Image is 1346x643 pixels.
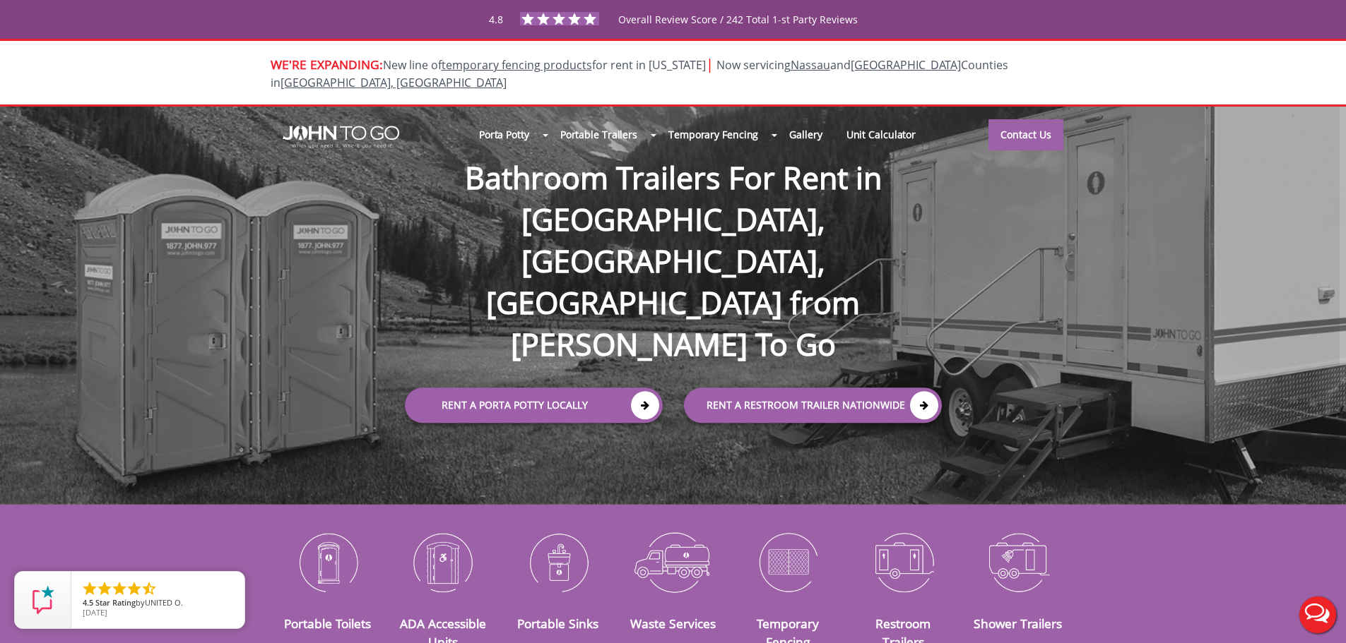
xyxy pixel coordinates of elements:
[145,597,183,608] span: UNITED O.
[83,599,233,608] span: by
[81,580,98,597] li: 
[141,580,158,597] li: 
[83,607,107,618] span: [DATE]
[83,597,93,608] span: 4.5
[111,580,128,597] li: 
[29,586,57,614] img: Review Rating
[126,580,143,597] li: 
[1289,587,1346,643] button: Live Chat
[95,597,136,608] span: Star Rating
[96,580,113,597] li: 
